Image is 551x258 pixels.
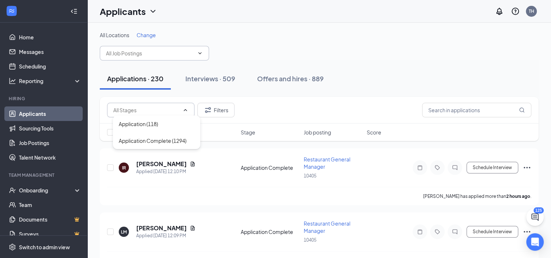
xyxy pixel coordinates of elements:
[185,74,235,83] div: Interviews · 509
[367,129,381,136] span: Score
[121,229,127,235] div: LM
[119,137,186,145] div: Application Complete (1294)
[136,224,187,232] h5: [PERSON_NAME]
[100,5,146,17] h1: Applicants
[304,156,350,170] span: Restaurant General Manager
[529,8,534,14] div: TH
[8,7,15,15] svg: WorkstreamLogo
[526,208,544,226] button: ChatActive
[113,106,180,114] input: All Stages
[241,129,255,136] span: Stage
[19,150,81,165] a: Talent Network
[450,229,459,235] svg: ChatInactive
[19,106,81,121] a: Applicants
[70,8,78,15] svg: Collapse
[136,168,196,175] div: Applied [DATE] 12:10 PM
[122,165,126,171] div: IR
[19,212,81,227] a: DocumentsCrown
[19,77,82,85] div: Reporting
[467,226,518,238] button: Schedule Interview
[19,30,81,44] a: Home
[523,163,531,172] svg: Ellipses
[433,165,442,171] svg: Tag
[433,229,442,235] svg: Tag
[523,227,531,236] svg: Ellipses
[9,187,16,194] svg: UserCheck
[422,103,531,117] input: Search in applications
[19,227,81,241] a: SurveysCrown
[149,7,157,16] svg: ChevronDown
[106,49,194,57] input: All Job Postings
[423,193,531,199] p: [PERSON_NAME] has applied more than .
[19,198,81,212] a: Team
[137,32,156,38] span: Change
[416,229,424,235] svg: Note
[19,121,81,136] a: Sourcing Tools
[9,243,16,251] svg: Settings
[19,44,81,59] a: Messages
[9,95,80,102] div: Hiring
[241,228,299,235] div: Application Complete
[197,50,203,56] svg: ChevronDown
[531,213,539,222] svg: ChatActive
[450,165,459,171] svg: ChatInactive
[136,232,196,239] div: Applied [DATE] 12:09 PM
[190,225,196,231] svg: Document
[534,207,544,214] div: 125
[197,103,235,117] button: Filter Filters
[19,187,75,194] div: Onboarding
[107,74,164,83] div: Applications · 230
[204,106,212,114] svg: Filter
[304,173,316,179] span: 10405
[100,32,129,38] span: All Locations
[416,165,424,171] svg: Note
[19,243,70,251] div: Switch to admin view
[257,74,324,83] div: Offers and hires · 889
[519,107,525,113] svg: MagnifyingGlass
[526,233,544,251] div: Open Intercom Messenger
[495,7,504,16] svg: Notifications
[511,7,520,16] svg: QuestionInfo
[136,160,187,168] h5: [PERSON_NAME]
[304,237,316,243] span: 10405
[19,59,81,74] a: Scheduling
[190,161,196,167] svg: Document
[304,220,350,234] span: Restaurant General Manager
[467,162,518,173] button: Schedule Interview
[182,107,188,113] svg: ChevronUp
[304,129,331,136] span: Job posting
[241,164,299,171] div: Application Complete
[9,77,16,85] svg: Analysis
[119,120,158,128] div: Application (118)
[506,193,530,199] b: 2 hours ago
[19,136,81,150] a: Job Postings
[9,172,80,178] div: Team Management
